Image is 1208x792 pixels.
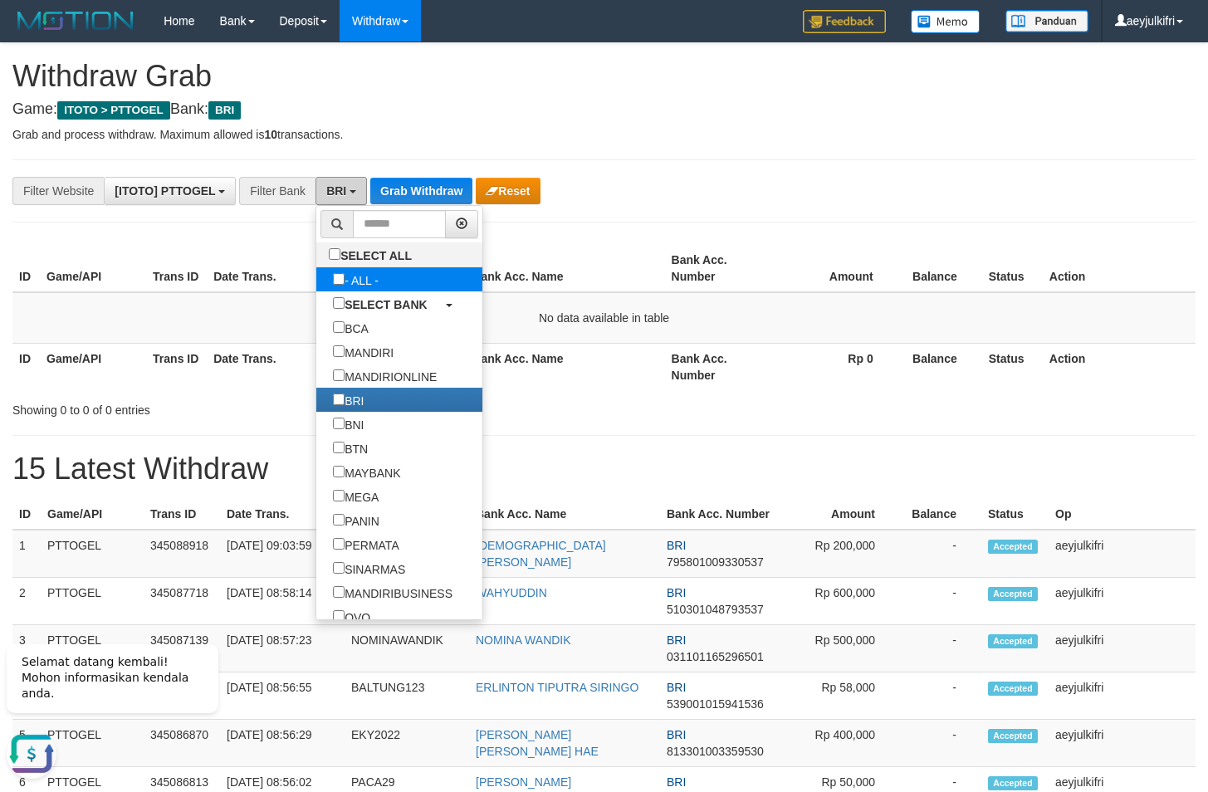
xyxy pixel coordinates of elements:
label: BNI [316,412,380,436]
label: - ALL - [316,267,395,291]
th: Bank Acc. Number [665,245,771,292]
td: - [900,672,981,720]
a: NOMINA WANDIK [476,633,571,647]
label: MANDIRI [316,340,410,364]
td: PTTOGEL [41,578,144,625]
span: Accepted [988,634,1038,648]
span: Copy 795801009330537 to clipboard [667,555,764,569]
a: SELECT BANK [316,291,482,315]
input: SINARMAS [333,562,345,574]
label: SINARMAS [316,556,422,580]
span: BRI [667,681,686,694]
span: ITOTO > PTTOGEL [57,101,170,120]
button: Grab Withdraw [370,178,472,204]
div: Filter Website [12,177,104,205]
th: Action [1043,343,1196,390]
td: [DATE] 09:03:59 [220,530,345,578]
input: SELECT BANK [333,297,345,309]
a: [DEMOGRAPHIC_DATA][PERSON_NAME] [476,539,606,569]
span: Accepted [988,587,1038,601]
a: ERLINTON TIPUTRA SIRINGO [476,681,638,694]
th: Status [982,245,1043,292]
td: Rp 200,000 [778,530,900,578]
td: aeyjulkifri [1049,625,1196,672]
strong: 10 [264,128,277,141]
span: Accepted [988,540,1038,554]
span: BRI [208,101,241,120]
span: BRI [326,184,346,198]
th: Rp 0 [771,343,898,390]
th: Balance [900,499,981,530]
span: BRI [667,728,686,741]
td: 3 [12,625,41,672]
th: Trans ID [144,499,220,530]
td: aeyjulkifri [1049,720,1196,767]
input: MANDIRI [333,345,345,357]
input: MEGA [333,490,345,501]
td: Rp 600,000 [778,578,900,625]
th: Action [1043,245,1196,292]
label: MANDIRIONLINE [316,364,453,388]
label: BTN [316,436,384,460]
td: 1 [12,530,41,578]
button: BRI [315,177,367,205]
span: BRI [667,586,686,599]
th: Date Trans. [207,343,336,390]
th: Amount [778,499,900,530]
span: Accepted [988,729,1038,743]
th: Bank Acc. Name [469,499,660,530]
th: Bank Acc. Number [665,343,771,390]
th: Status [982,343,1043,390]
td: aeyjulkifri [1049,578,1196,625]
input: BNI [333,418,345,429]
td: 2 [12,578,41,625]
div: Filter Bank [239,177,315,205]
span: [ITOTO] PTTOGEL [115,184,215,198]
td: No data available in table [12,292,1196,344]
img: Button%20Memo.svg [911,10,981,33]
b: SELECT BANK [345,298,428,311]
label: SELECT ALL [316,242,428,266]
p: Grab and process withdraw. Maximum allowed is transactions. [12,126,1196,143]
img: panduan.png [1005,10,1088,32]
td: aeyjulkifri [1049,672,1196,720]
td: [DATE] 08:58:14 [220,578,345,625]
th: Bank Acc. Name [466,343,664,390]
td: EKY2022 [345,720,469,767]
span: BRI [667,539,686,552]
label: PERMATA [316,532,416,556]
span: Copy 510301048793537 to clipboard [667,603,764,616]
span: Accepted [988,776,1038,790]
h1: Withdraw Grab [12,60,1196,93]
th: Balance [898,245,982,292]
a: [PERSON_NAME] [476,775,571,789]
label: PANIN [316,508,396,532]
th: Trans ID [146,245,207,292]
th: ID [12,499,41,530]
td: - [900,720,981,767]
input: SELECT ALL [329,248,340,260]
span: Copy 031101165296501 to clipboard [667,650,764,663]
th: Bank Acc. Name [466,245,664,292]
label: MANDIRIBUSINESS [316,580,469,604]
td: [DATE] 08:56:29 [220,720,345,767]
td: [DATE] 08:57:23 [220,625,345,672]
span: Copy 813301003359530 to clipboard [667,745,764,758]
input: OVO [333,610,345,622]
th: Date Trans. [220,499,345,530]
th: Balance [898,343,982,390]
a: [PERSON_NAME] [PERSON_NAME] HAE [476,728,599,758]
td: Rp 400,000 [778,720,900,767]
td: NOMINAWANDIK [345,625,469,672]
label: BRI [316,388,380,412]
input: MANDIRIONLINE [333,369,345,381]
th: ID [12,343,40,390]
input: BTN [333,442,345,453]
td: 345087718 [144,578,220,625]
img: MOTION_logo.png [12,8,139,33]
label: MAYBANK [316,460,417,484]
td: BALTUNG123 [345,672,469,720]
input: PERMATA [333,538,345,550]
th: Bank Acc. Number [660,499,778,530]
td: PTTOGEL [41,625,144,672]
